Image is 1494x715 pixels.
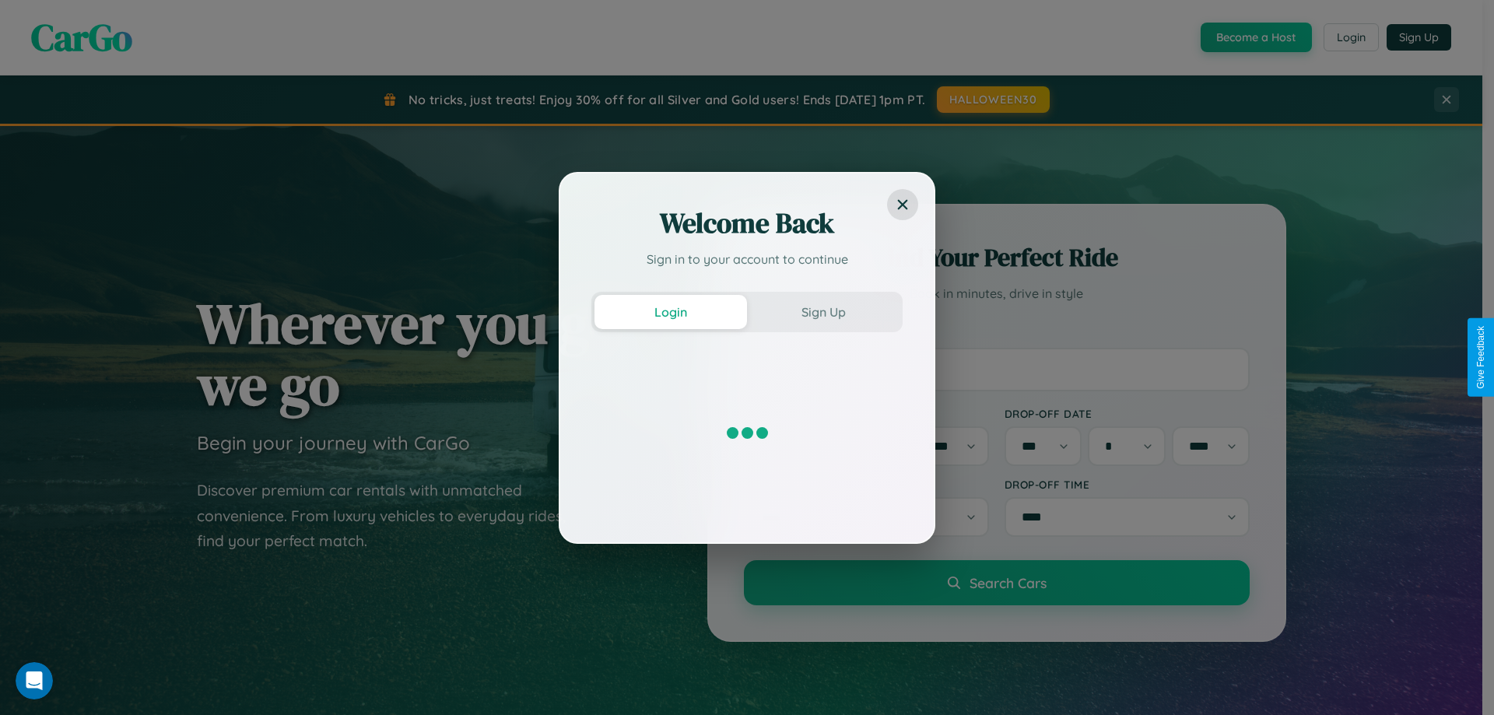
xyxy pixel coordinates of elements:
h2: Welcome Back [591,205,903,242]
button: Sign Up [747,295,900,329]
div: Give Feedback [1475,326,1486,389]
p: Sign in to your account to continue [591,250,903,268]
button: Login [594,295,747,329]
iframe: Intercom live chat [16,662,53,699]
